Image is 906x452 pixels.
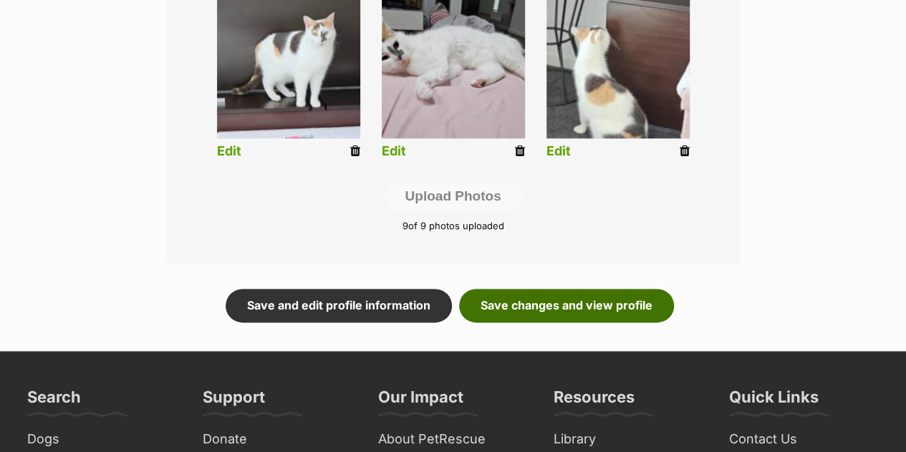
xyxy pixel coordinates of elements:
a: Save and edit profile information [226,289,452,322]
h3: Quick Links [729,387,819,415]
a: About PetRescue [372,428,534,451]
a: Donate [197,428,358,451]
h3: Our Impact [378,387,463,415]
a: Edit [546,144,571,159]
a: Edit [217,144,241,159]
a: Contact Us [723,428,885,451]
a: Edit [382,144,406,159]
a: Library [548,428,709,451]
h3: Resources [554,387,635,415]
h3: Support [203,387,265,415]
a: Save changes and view profile [459,289,674,322]
a: Dogs [21,428,183,451]
h3: Search [27,387,81,415]
span: 9 [403,220,408,231]
p: of 9 photos uploaded [188,219,718,234]
button: Upload Photos [383,183,522,210]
